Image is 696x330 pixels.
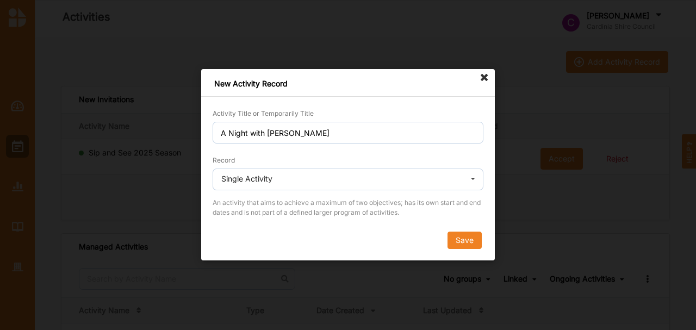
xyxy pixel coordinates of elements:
div: An activity that aims to achieve a maximum of two objectives; has its own start and end dates and... [213,198,483,217]
div: New Activity Record [201,69,495,97]
div: Single Activity [221,175,272,183]
button: Save [448,232,482,250]
label: Record [213,156,235,165]
label: Activity Title or Temporarily Title [213,109,314,118]
input: Title [213,122,483,144]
